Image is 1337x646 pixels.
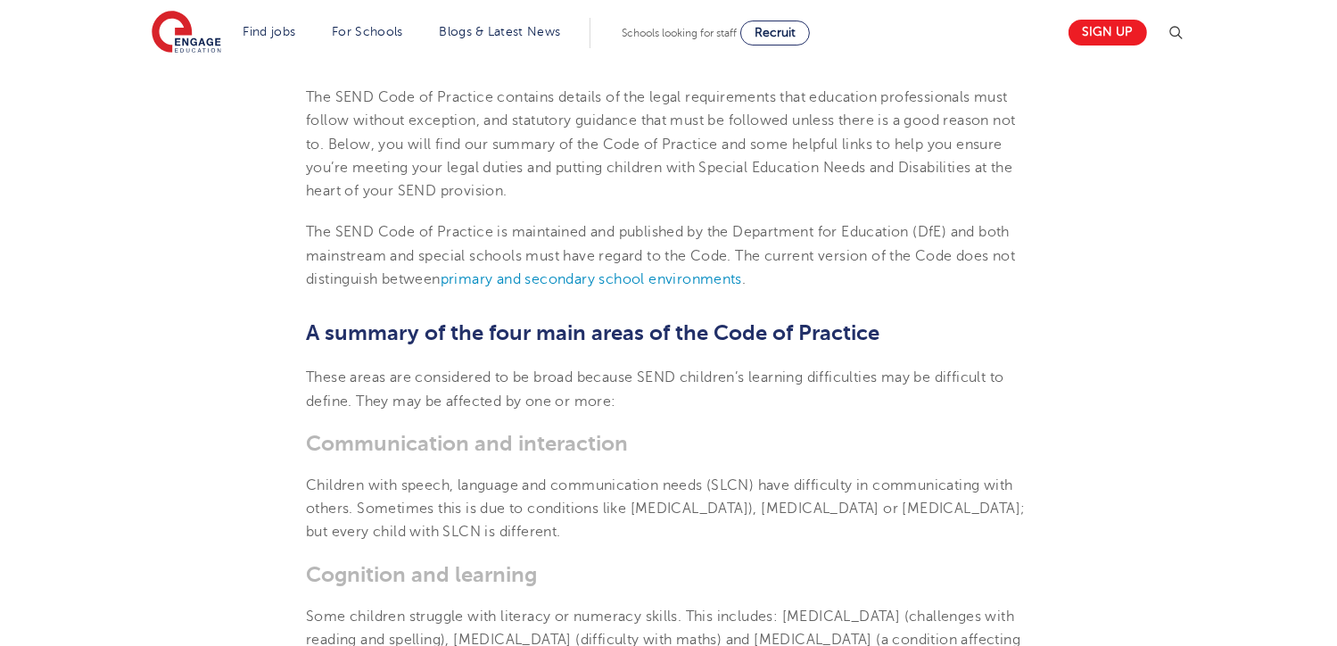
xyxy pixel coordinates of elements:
[306,86,1031,203] p: The SEND Code of Practice contains details of the legal requirements that education professionals...
[306,369,1004,409] span: These areas are considered to be broad because SEND children’s learning difficulties may be diffi...
[332,25,402,38] a: For Schools
[243,25,296,38] a: Find jobs
[306,562,537,587] span: Cognition and learning
[441,271,742,287] a: primary and secondary school environments
[1069,20,1147,46] a: Sign up
[740,21,810,46] a: Recruit
[306,320,879,345] span: A summary of the four main areas of the Code of Practice
[440,25,561,38] a: Blogs & Latest News
[755,26,796,39] span: Recruit
[306,220,1031,291] p: The SEND Code of Practice is maintained and published by the Department for Education (DfE) and b...
[152,11,221,55] img: Engage Education
[306,477,1026,541] span: Children with speech, language and communication needs (SLCN) have difficulty in communicating wi...
[306,431,628,456] span: Communication and interaction
[622,27,737,39] span: Schools looking for staff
